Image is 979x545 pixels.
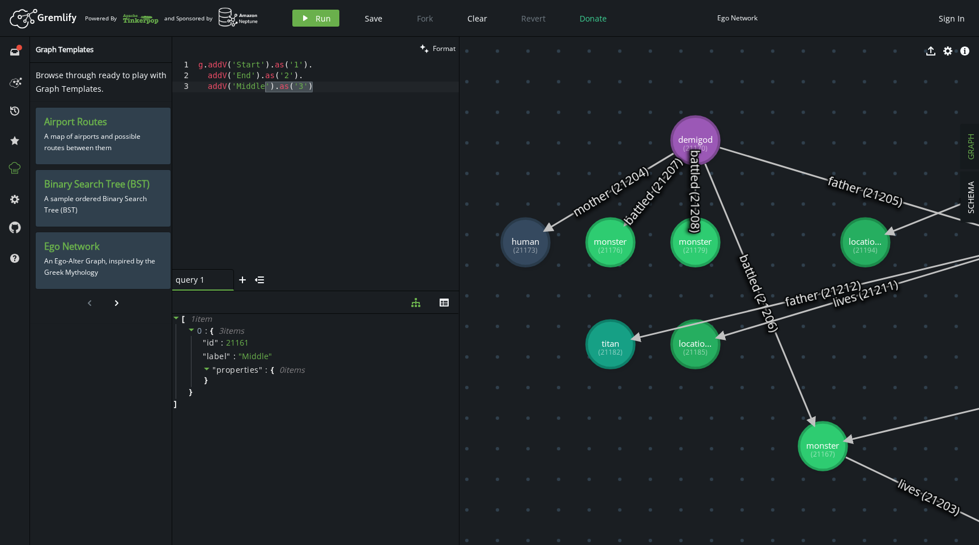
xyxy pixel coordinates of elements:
span: : [265,365,268,375]
span: id [207,338,215,348]
span: 1 item [190,313,212,324]
span: " [203,337,207,348]
span: : [233,351,236,361]
span: Clear [467,13,487,24]
span: SCHEMA [965,181,976,214]
tspan: demigod [678,134,713,145]
img: AWS Neptune [218,7,258,27]
h3: Ego Network [44,241,162,253]
span: 0 item s [279,364,305,375]
tspan: monster [806,440,839,451]
button: Fork [408,10,442,27]
span: : [205,326,208,336]
tspan: monster [594,236,627,247]
p: An Ego-Alter Graph, inspired by the Greek Mythology [44,253,162,281]
tspan: (21176) [598,245,623,255]
span: [ [182,314,185,324]
span: Graph Templates [36,44,93,54]
span: Browse through ready to play with Graph Templates. [36,70,167,94]
tspan: locatio... [679,338,712,349]
span: label [207,351,227,361]
span: Donate [580,13,607,24]
span: ] [172,399,177,409]
span: : [221,338,223,348]
span: Run [316,13,331,24]
tspan: (21185) [683,347,708,357]
span: 0 [197,325,202,336]
span: query 1 [176,274,221,285]
div: 2 [172,71,196,82]
span: " [215,337,219,348]
button: Revert [513,10,554,27]
p: A map of airports and possible routes between them [44,128,162,156]
span: } [203,375,207,385]
span: " [203,351,207,361]
tspan: titan [602,338,619,349]
span: " [227,351,231,361]
div: and Sponsored by [164,7,258,29]
span: " [259,364,263,375]
tspan: (21179) [683,245,708,255]
span: GRAPH [965,134,976,160]
span: Format [433,44,456,53]
span: Revert [521,13,546,24]
span: { [271,365,274,375]
p: A sample ordered Binary Search Tree (BST) [44,190,162,219]
div: 21161 [226,338,249,348]
button: Donate [571,10,615,27]
button: Save [356,10,391,27]
tspan: human [512,236,539,247]
span: Fork [417,13,433,24]
text: battled (21208) [687,150,703,233]
span: { [210,326,213,336]
tspan: (21170) [683,143,708,153]
button: Format [416,37,459,60]
div: Ego Network [717,14,757,22]
div: 1 [172,60,196,71]
tspan: locatio... [849,236,882,247]
button: Run [292,10,339,27]
span: Save [365,13,382,24]
span: 3 item s [219,325,244,336]
span: properties [216,364,259,375]
span: } [188,387,192,397]
span: " Middle " [239,351,272,361]
tspan: (21167) [811,449,835,459]
tspan: (21182) [598,347,623,357]
tspan: (21173) [513,245,538,255]
tspan: (21194) [853,245,878,255]
div: Powered By [85,8,159,28]
h3: Airport Routes [44,116,162,128]
button: Sign In [933,10,971,27]
h3: Binary Search Tree (BST) [44,178,162,190]
tspan: monster [679,236,712,247]
span: " [212,364,216,375]
button: Clear [459,10,496,27]
span: Sign In [939,13,965,24]
div: 3 [172,82,196,92]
